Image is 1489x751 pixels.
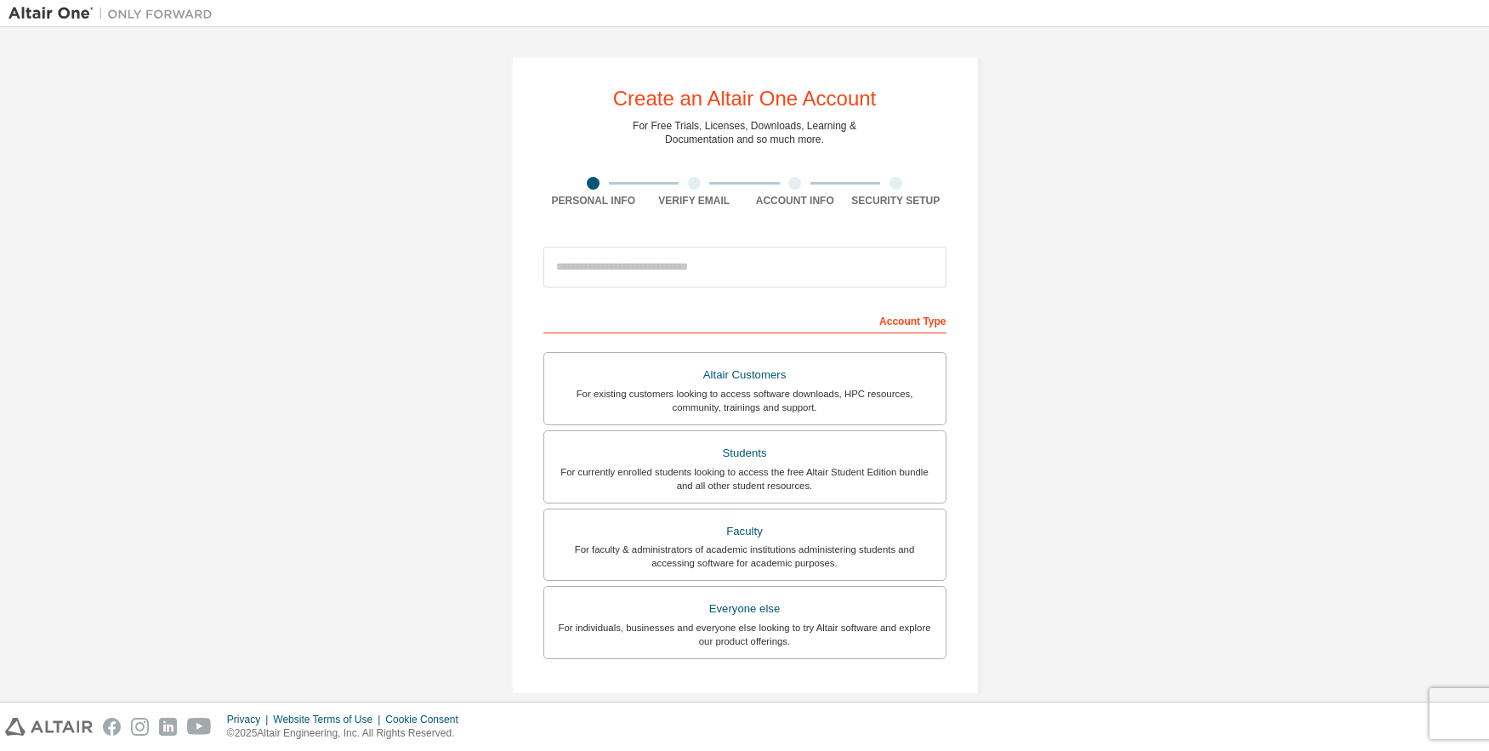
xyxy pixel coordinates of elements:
[543,306,946,333] div: Account Type
[554,520,935,543] div: Faculty
[613,88,877,109] div: Create an Altair One Account
[159,718,177,736] img: linkedin.svg
[554,597,935,621] div: Everyone else
[543,685,946,712] div: Your Profile
[554,543,935,570] div: For faculty & administrators of academic institutions administering students and accessing softwa...
[273,713,385,726] div: Website Terms of Use
[5,718,93,736] img: altair_logo.svg
[227,726,469,741] p: © 2025 Altair Engineering, Inc. All Rights Reserved.
[633,119,856,146] div: For Free Trials, Licenses, Downloads, Learning & Documentation and so much more.
[543,194,645,208] div: Personal Info
[554,363,935,387] div: Altair Customers
[9,5,221,22] img: Altair One
[745,194,846,208] div: Account Info
[554,441,935,465] div: Students
[845,194,946,208] div: Security Setup
[644,194,745,208] div: Verify Email
[227,713,273,726] div: Privacy
[554,621,935,648] div: For individuals, businesses and everyone else looking to try Altair software and explore our prod...
[385,713,468,726] div: Cookie Consent
[103,718,121,736] img: facebook.svg
[187,718,212,736] img: youtube.svg
[131,718,149,736] img: instagram.svg
[554,387,935,414] div: For existing customers looking to access software downloads, HPC resources, community, trainings ...
[554,465,935,492] div: For currently enrolled students looking to access the free Altair Student Edition bundle and all ...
